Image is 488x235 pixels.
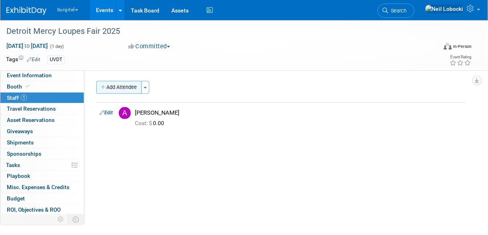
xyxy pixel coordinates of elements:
span: Search [388,8,407,14]
a: Event Information [0,70,84,81]
span: ROI, Objectives & ROO [7,206,61,213]
div: UVDT [47,56,65,64]
img: A.jpg [119,107,131,119]
span: Shipments [7,139,34,146]
span: 0.00 [135,120,167,126]
button: Add Attendee [96,81,142,94]
a: Budget [0,193,84,204]
span: Booth [7,83,31,90]
i: Booth reservation complete [26,84,30,89]
span: Event Information [7,72,52,78]
div: In-Person [453,43,472,49]
a: Edit [27,57,40,62]
a: Booth [0,81,84,92]
span: Budget [7,195,25,202]
a: Playbook [0,171,84,181]
td: Personalize Event Tab Strip [54,214,68,225]
span: (1 day) [49,44,64,49]
a: Asset Reservations [0,115,84,126]
a: Staff1 [0,93,84,103]
span: Playbook [7,173,30,179]
a: Shipments [0,137,84,148]
td: Toggle Event Tabs [68,214,84,225]
span: Staff [7,95,27,101]
img: Neil Lobocki [425,4,464,13]
div: Detroit Mercy Loupes Fair 2025 [4,24,432,39]
span: Travel Reservations [7,105,56,112]
span: Sponsorships [7,150,41,157]
span: Giveaways [7,128,33,134]
button: Committed [126,42,173,51]
img: Format-Inperson.png [444,43,452,49]
span: to [23,43,31,49]
span: [DATE] [DATE] [6,42,48,49]
span: 1 [21,95,27,101]
span: Cost: $ [135,120,153,126]
span: Tasks [6,162,20,168]
a: Giveaways [0,126,84,137]
a: Edit [100,110,113,115]
a: Search [378,4,415,18]
span: Asset Reservations [7,117,55,123]
a: Travel Reservations [0,103,84,114]
a: Misc. Expenses & Credits [0,182,84,193]
a: ROI, Objectives & ROO [0,204,84,215]
img: ExhibitDay [6,7,47,15]
div: Event Rating [450,55,472,59]
a: Sponsorships [0,148,84,159]
div: [PERSON_NAME] [135,109,463,117]
td: Tags [6,55,40,64]
span: Misc. Expenses & Credits [7,184,69,190]
a: Tasks [0,160,84,171]
div: Event Format [405,42,472,54]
